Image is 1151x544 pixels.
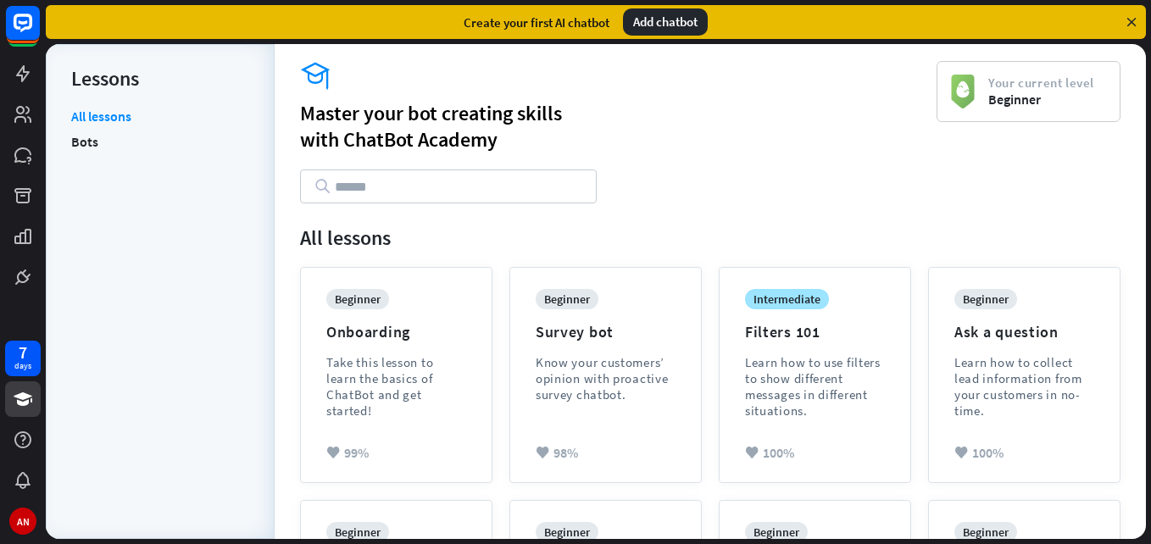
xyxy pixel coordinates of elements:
div: Filters 101 [745,322,820,341]
div: beginner [326,289,389,309]
span: 98% [553,444,578,461]
i: heart [745,447,759,459]
div: beginner [536,522,598,542]
a: All lessons [71,108,131,129]
div: Know your customers’ opinion with proactive survey chatbot. [536,354,676,402]
div: days [14,360,31,372]
div: Create your first AI chatbot [464,14,609,31]
div: beginner [954,522,1017,542]
span: Your current level [988,75,1094,91]
div: Master your bot creating skills with ChatBot Academy [300,100,937,153]
span: Beginner [988,91,1094,108]
div: beginner [326,522,389,542]
div: All lessons [300,225,1120,251]
i: heart [954,447,968,459]
div: beginner [745,522,808,542]
div: beginner [954,289,1017,309]
span: 100% [763,444,794,461]
a: Bots [71,129,98,154]
div: Take this lesson to learn the basics of ChatBot and get started! [326,354,466,419]
i: heart [536,447,549,459]
div: beginner [536,289,598,309]
div: intermediate [745,289,829,309]
span: 100% [972,444,1004,461]
span: 99% [344,444,369,461]
i: heart [326,447,340,459]
div: Lessons [71,65,249,92]
div: Add chatbot [623,8,708,36]
a: 7 days [5,341,41,376]
div: AN [9,508,36,535]
div: Learn how to use filters to show different messages in different situations. [745,354,885,419]
div: Learn how to collect lead information from your customers in no-time. [954,354,1094,419]
div: 7 [19,345,27,360]
div: Onboarding [326,322,410,341]
div: Survey bot [536,322,614,341]
div: Ask a question [954,322,1059,341]
i: academy [300,61,937,92]
button: Open LiveChat chat widget [14,7,64,58]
